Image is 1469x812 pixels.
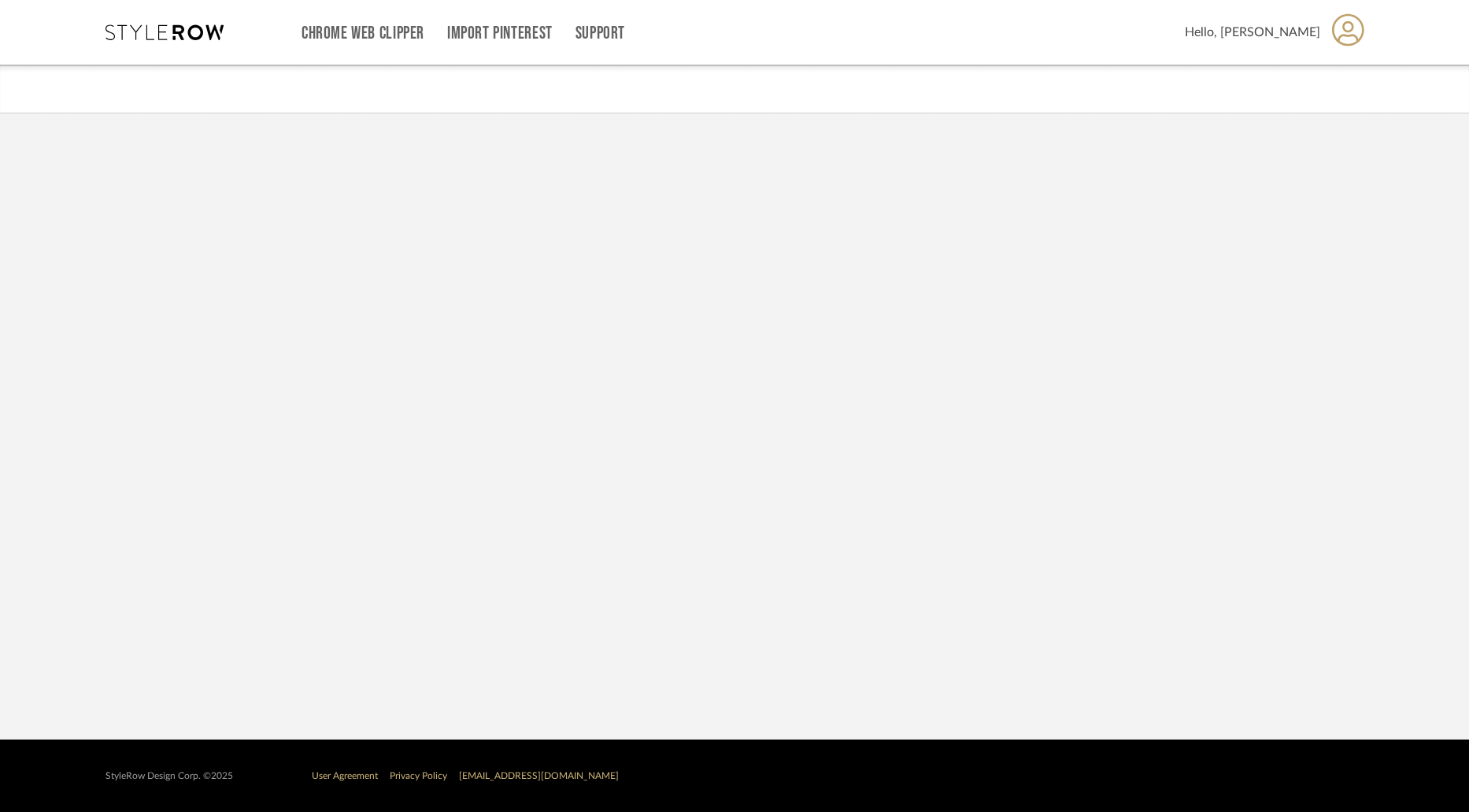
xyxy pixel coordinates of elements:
a: User Agreement [312,771,378,780]
a: Privacy Policy [390,771,447,780]
span: Hello, [PERSON_NAME] [1185,23,1320,42]
a: Import Pinterest [447,27,553,40]
a: [EMAIL_ADDRESS][DOMAIN_NAME] [459,771,619,780]
a: Chrome Web Clipper [302,27,424,40]
div: StyleRow Design Corp. ©2025 [105,770,233,782]
a: Support [575,27,625,40]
